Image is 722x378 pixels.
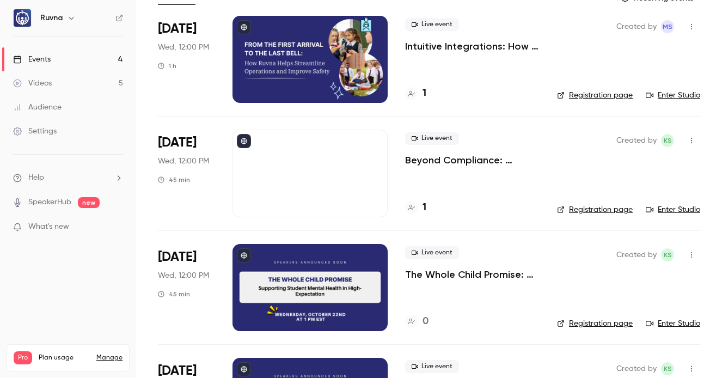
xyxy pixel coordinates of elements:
[96,353,123,362] a: Manage
[28,221,69,233] span: What's new
[405,360,459,373] span: Live event
[663,20,672,33] span: MS
[557,204,633,215] a: Registration page
[646,204,700,215] a: Enter Studio
[28,172,44,184] span: Help
[616,248,657,261] span: Created by
[158,20,197,38] span: [DATE]
[158,156,209,167] span: Wed, 12:00 PM
[646,90,700,101] a: Enter Studio
[664,248,672,261] span: KS
[39,353,90,362] span: Plan usage
[661,134,674,147] span: Kyra Sandness
[405,246,459,259] span: Live event
[423,314,429,329] h4: 0
[405,154,540,167] a: Beyond Compliance: Crafting Safety Protocols That Preserve School Culture
[158,270,209,281] span: Wed, 12:00 PM
[616,134,657,147] span: Created by
[158,16,215,103] div: Sep 10 Wed, 1:00 PM (America/New York)
[158,248,197,266] span: [DATE]
[28,197,71,208] a: SpeakerHub
[13,172,123,184] li: help-dropdown-opener
[14,351,32,364] span: Pro
[664,134,672,147] span: KS
[423,200,426,215] h4: 1
[158,134,197,151] span: [DATE]
[646,318,700,329] a: Enter Studio
[158,62,176,70] div: 1 h
[405,86,426,101] a: 1
[661,362,674,375] span: Kyra Sandness
[661,248,674,261] span: Kyra Sandness
[405,268,540,281] a: The Whole Child Promise: Supporting Student Mental Health in High-Expectation Environments
[405,40,540,53] a: Intuitive Integrations: How Ruvna Helps Streamline Operations and Improve Safety
[14,9,31,27] img: Ruvna
[423,86,426,101] h4: 1
[557,90,633,101] a: Registration page
[557,318,633,329] a: Registration page
[40,13,63,23] h6: Ruvna
[616,362,657,375] span: Created by
[405,132,459,145] span: Live event
[158,290,190,298] div: 45 min
[158,244,215,331] div: Oct 22 Wed, 1:00 PM (America/New York)
[616,20,657,33] span: Created by
[13,126,57,137] div: Settings
[158,175,190,184] div: 45 min
[13,102,62,113] div: Audience
[158,42,209,53] span: Wed, 12:00 PM
[110,222,123,232] iframe: Noticeable Trigger
[661,20,674,33] span: Marshall Singer
[405,200,426,215] a: 1
[13,78,52,89] div: Videos
[664,362,672,375] span: KS
[405,18,459,31] span: Live event
[78,197,100,208] span: new
[13,54,51,65] div: Events
[405,314,429,329] a: 0
[158,130,215,217] div: Sep 24 Wed, 1:00 PM (America/New York)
